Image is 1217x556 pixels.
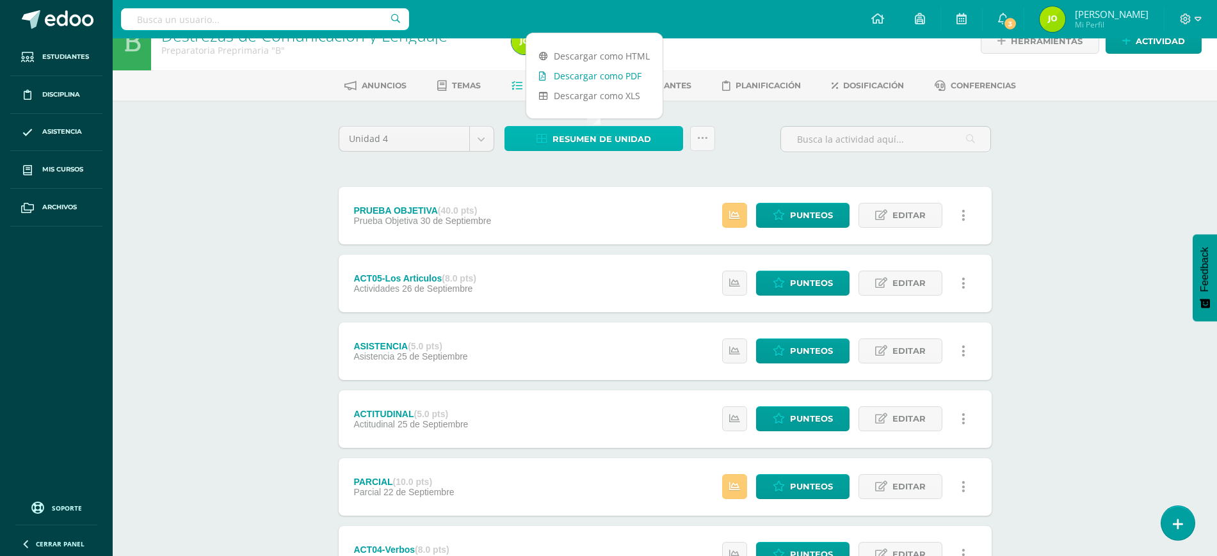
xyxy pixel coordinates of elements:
[42,90,80,100] span: Disciplina
[415,544,449,555] strong: (8.0 pts)
[756,271,850,296] a: Punteos
[892,407,926,431] span: Editar
[383,487,455,497] span: 22 de Septiembre
[504,126,683,151] a: Resumen de unidad
[790,203,833,227] span: Punteos
[161,44,496,56] div: Preparatoria Preprimaria 'B'
[362,81,407,90] span: Anuncios
[10,189,102,226] a: Archivos
[414,409,449,419] strong: (5.0 pts)
[10,76,102,114] a: Disciplina
[402,283,473,294] span: 26 de Septiembre
[452,81,481,90] span: Temas
[42,164,83,175] span: Mis cursos
[892,271,926,295] span: Editar
[421,216,492,226] span: 30 de Septiembre
[981,29,1099,54] a: Herramientas
[353,409,468,419] div: ACTITUDINAL
[1075,19,1148,30] span: Mi Perfil
[1003,17,1017,31] span: 3
[339,127,494,151] a: Unidad 4
[892,475,926,498] span: Editar
[438,205,477,216] strong: (40.0 pts)
[42,52,89,62] span: Estudiantes
[10,38,102,76] a: Estudiantes
[756,474,850,499] a: Punteos
[408,341,442,351] strong: (5.0 pts)
[353,419,395,429] span: Actitudinal
[10,151,102,189] a: Mis cursos
[935,75,1016,96] a: Conferencias
[344,75,407,96] a: Anuncios
[353,216,417,226] span: Prueba Objetiva
[1199,247,1211,292] span: Feedback
[353,205,491,216] div: PRUEBA OBJETIVA
[1011,29,1083,53] span: Herramientas
[121,8,409,30] input: Busca un usuario...
[10,114,102,152] a: Asistencia
[512,75,584,96] a: Actividades
[526,66,663,86] a: Descargar como PDF
[1193,234,1217,321] button: Feedback - Mostrar encuesta
[790,271,833,295] span: Punteos
[552,127,651,151] span: Resumen de unidad
[892,203,926,227] span: Editar
[442,273,476,283] strong: (8.0 pts)
[349,127,460,151] span: Unidad 4
[393,477,432,487] strong: (10.0 pts)
[353,341,467,351] div: ASISTENCIA
[790,339,833,363] span: Punteos
[790,407,833,431] span: Punteos
[353,544,472,555] div: ACT04-Verbos
[526,46,663,66] a: Descargar como HTML
[756,338,850,363] a: Punteos
[951,81,1016,90] span: Conferencias
[722,75,801,96] a: Planificación
[398,419,469,429] span: 25 de Septiembre
[397,351,468,361] span: 25 de Septiembre
[1040,6,1065,32] img: 506daf603729e60bbd66212f31edf6a9.png
[756,203,850,228] a: Punteos
[353,351,394,361] span: Asistencia
[1136,29,1185,53] span: Actividad
[790,475,833,498] span: Punteos
[52,504,82,512] span: Soporte
[353,273,476,283] div: ACT05-Los Articulos
[353,477,454,487] div: PARCIAL
[512,29,537,54] img: 506daf603729e60bbd66212f31edf6a9.png
[42,127,82,137] span: Asistencia
[832,75,904,96] a: Dosificación
[437,75,481,96] a: Temas
[36,539,85,548] span: Cerrar panel
[526,86,663,106] a: Descargar como XLS
[15,498,97,516] a: Soporte
[892,339,926,363] span: Editar
[42,202,77,212] span: Archivos
[736,81,801,90] span: Planificación
[1075,8,1148,20] span: [PERSON_NAME]
[353,487,381,497] span: Parcial
[1106,29,1202,54] a: Actividad
[843,81,904,90] span: Dosificación
[756,406,850,431] a: Punteos
[781,127,990,152] input: Busca la actividad aquí...
[353,283,399,294] span: Actividades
